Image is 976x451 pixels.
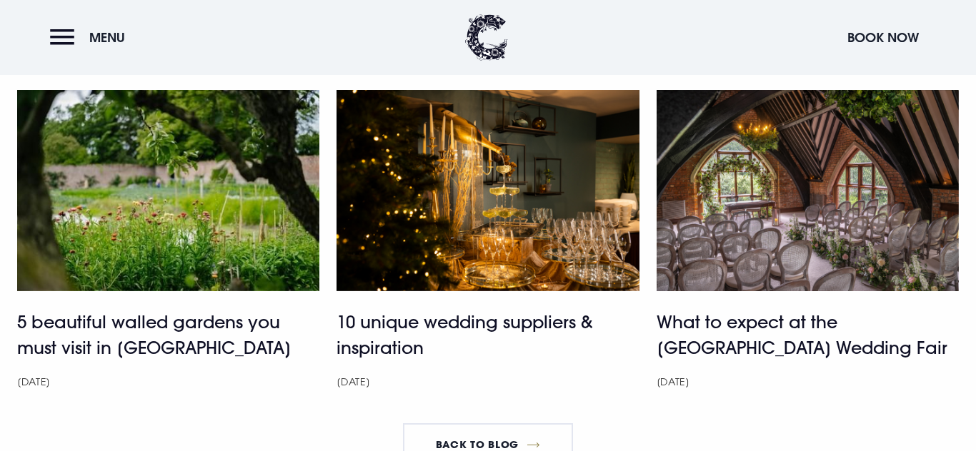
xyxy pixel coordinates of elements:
[657,309,959,360] h4: What to expect at the [GEOGRAPHIC_DATA] Wedding Fair
[657,375,959,387] div: [DATE]
[50,22,132,53] button: Menu
[337,90,639,387] a: Wedding Suppliers Northern Ireland 10 unique wedding suppliers & inspiration [DATE]
[89,29,125,46] span: Menu
[17,375,319,387] div: [DATE]
[840,22,926,53] button: Book Now
[337,90,639,291] img: Wedding Suppliers Northern Ireland
[337,309,639,360] h4: 10 unique wedding suppliers & inspiration
[17,90,319,387] a: Gardens in Northern Ireland 5 beautiful walled gardens you must visit in [GEOGRAPHIC_DATA] [DATE]
[337,375,639,387] div: [DATE]
[17,309,319,360] h4: 5 beautiful walled gardens you must visit in [GEOGRAPHIC_DATA]
[17,90,319,291] img: Gardens in Northern Ireland
[465,14,508,61] img: Clandeboye Lodge
[657,90,959,387] a: wedding fair northern ireland What to expect at the [GEOGRAPHIC_DATA] Wedding Fair [DATE]
[657,90,959,291] img: wedding fair northern ireland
